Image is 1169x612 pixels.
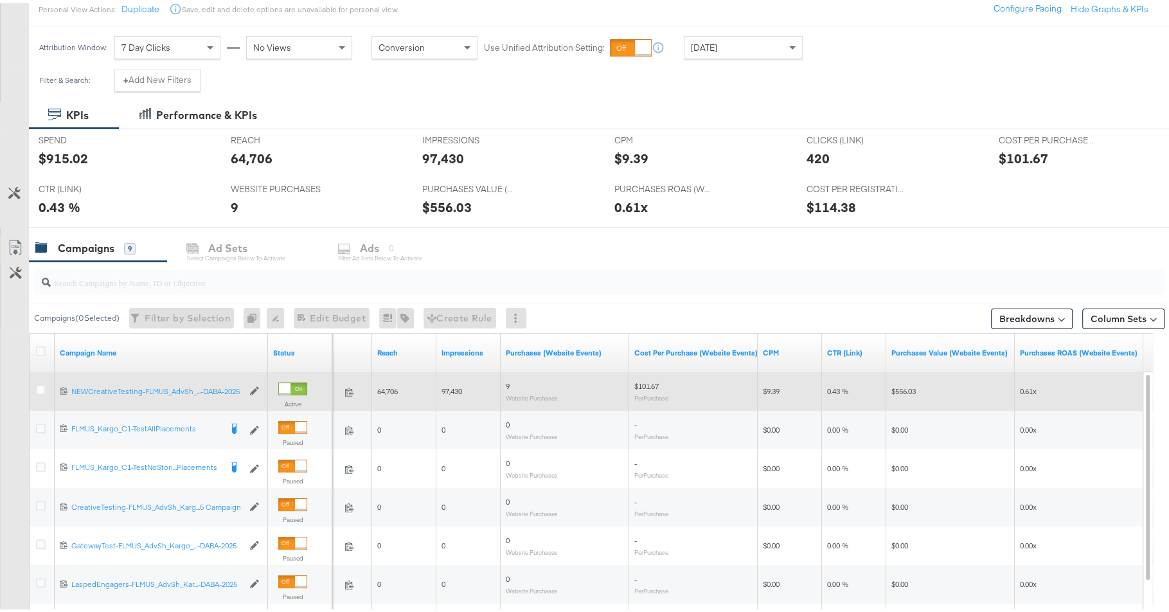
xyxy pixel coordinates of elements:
[763,576,780,586] span: $0.00
[442,383,462,393] span: 97,430
[634,429,668,437] sub: Per Purchase
[71,420,220,431] div: FLMUS_Kargo_C1-TestAllPlacements
[278,589,307,598] label: Paused
[506,345,624,355] a: The number of times a purchase was made tracked by your Custom Audience pixel on your website aft...
[891,576,908,586] span: $0.00
[1020,499,1037,509] span: 0.00x
[634,571,637,580] span: -
[1020,537,1037,547] span: 0.00x
[634,455,637,465] span: -
[891,383,916,393] span: $556.03
[278,551,307,559] label: Paused
[442,345,495,355] a: The number of times your ad was served. On mobile apps an ad is counted as served the first time ...
[891,422,908,431] span: $0.00
[442,499,445,509] span: 0
[442,422,445,431] span: 0
[506,532,510,542] span: 0
[614,195,648,213] div: 0.61x
[422,146,464,165] div: 97,430
[827,460,848,470] span: 0.00 %
[51,262,1061,287] input: Search Campaigns by Name, ID or Objective
[244,305,267,325] div: 0
[634,584,668,591] sub: Per Purchase
[827,576,848,586] span: 0.00 %
[231,195,238,213] div: 9
[278,474,307,482] label: Paused
[39,180,135,192] span: CTR (LINK)
[377,345,431,355] a: The number of people your ad was served to.
[506,391,558,399] sub: Website Purchases
[827,345,881,355] a: The number of clicks received on a link in your ad divided by the number of impressions.
[1020,460,1037,470] span: 0.00x
[827,499,848,509] span: 0.00 %
[66,105,89,120] div: KPIs
[891,537,908,547] span: $0.00
[991,305,1073,326] button: Breakdowns
[39,146,88,165] div: $915.02
[71,499,243,509] div: CreativeTesting-FLMUS_AdvSh_Karg...5 Campaign
[377,422,381,431] span: 0
[34,309,120,321] div: Campaigns ( 0 Selected)
[377,460,381,470] span: 0
[506,584,558,591] sub: Website Purchases
[763,383,780,393] span: $9.39
[614,131,711,143] span: CPM
[763,422,780,431] span: $0.00
[39,73,91,82] div: Filter & Search:
[1082,305,1165,326] button: Column Sets
[634,507,668,514] sub: Per Purchase
[634,494,637,503] span: -
[506,571,510,580] span: 0
[231,146,272,165] div: 64,706
[634,545,668,553] sub: Per Purchase
[422,131,519,143] span: IMPRESSIONS
[807,146,830,165] div: 420
[377,576,381,586] span: 0
[71,420,220,433] a: FLMUS_Kargo_C1-TestAllPlacements
[442,460,445,470] span: 0
[377,499,381,509] span: 0
[634,378,659,388] span: $101.67
[998,146,1048,165] div: $101.67
[807,195,856,213] div: $114.38
[422,195,472,213] div: $556.03
[506,545,558,553] sub: Website Purchases
[891,499,908,509] span: $0.00
[121,39,170,50] span: 7 Day Clicks
[278,512,307,521] label: Paused
[71,459,220,472] a: FLMUS_Kargo_C1-TestNoStori...Placements
[114,66,201,89] button: +Add New Filters
[807,180,903,192] span: COST PER REGISTRATION (WEBSITE EVENTS)
[506,378,510,388] span: 9
[1020,383,1037,393] span: 0.61x
[231,180,327,192] span: WEBSITE PURCHASES
[506,455,510,465] span: 0
[614,146,648,165] div: $9.39
[691,39,717,50] span: [DATE]
[1020,576,1037,586] span: 0.00x
[484,39,605,51] label: Use Unified Attribution Setting:
[506,417,510,426] span: 0
[1020,345,1138,355] a: The total value of the purchase actions divided by spend tracked by your Custom Audience pixel on...
[71,383,243,394] a: NEWCreativeTesting-FLMUS_AdvSh_...-DABA-2025
[39,131,135,143] span: SPEND
[763,537,780,547] span: $0.00
[763,499,780,509] span: $0.00
[123,71,129,83] strong: +
[231,131,327,143] span: REACH
[807,131,903,143] span: CLICKS (LINK)
[156,105,257,120] div: Performance & KPIs
[39,1,116,12] div: Personal View Actions:
[278,435,307,444] label: Paused
[124,240,136,251] div: 9
[891,460,908,470] span: $0.00
[763,460,780,470] span: $0.00
[60,345,263,355] a: Your campaign name.
[39,40,108,49] div: Attribution Window:
[827,422,848,431] span: 0.00 %
[634,345,758,355] a: The average cost for each purchase tracked by your Custom Audience pixel on your website after pe...
[827,383,848,393] span: 0.43 %
[634,391,668,399] sub: Per Purchase
[506,468,558,476] sub: Website Purchases
[71,383,243,393] div: NEWCreativeTesting-FLMUS_AdvSh_...-DABA-2025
